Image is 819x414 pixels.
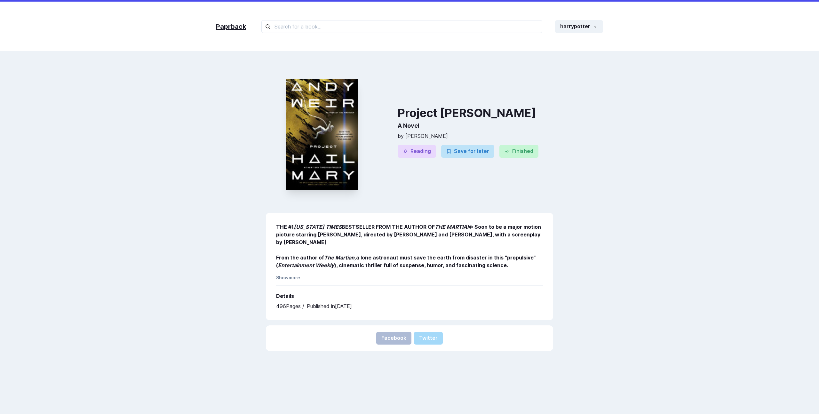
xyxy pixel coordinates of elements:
[216,22,246,31] a: Paprback
[276,223,543,271] div: [PERSON_NAME] is the sole survivor on a desperate, last-chance mission—and if he fails, humanity ...
[276,290,543,302] h2: Details
[376,332,411,345] button: Facebook
[276,254,541,330] b: From the author of a lone astronaut must save the earth from disaster in this “propulsive” ( ), c...
[441,145,494,158] button: Save for later
[398,145,436,158] button: Reading
[398,132,553,140] p: by
[276,302,304,310] p: 496 Pages /
[276,275,300,280] button: Showmore
[398,119,553,132] h2: A Novel
[398,107,553,119] h3: Project [PERSON_NAME]
[414,332,443,345] button: Twitter
[324,254,356,261] i: The Martian,
[307,302,352,310] p: Published in [DATE]
[294,224,342,230] i: [US_STATE] TIMES
[499,145,538,158] button: Finished
[261,20,542,33] input: Search for a book...
[435,224,471,230] i: THE MARTIAN
[286,79,358,190] img: content
[276,224,541,245] b: THE #1 BESTSELLER FROM THE AUTHOR OF • Soon to be a major motion picture starring [PERSON_NAME], ...
[405,133,448,139] span: [PERSON_NAME]
[278,262,334,268] i: Entertainment Weekly
[555,20,603,33] button: harrypotter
